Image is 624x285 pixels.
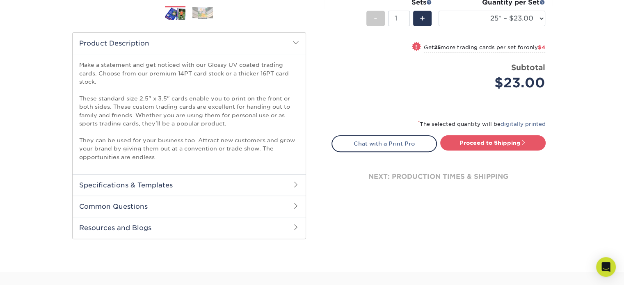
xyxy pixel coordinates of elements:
a: Proceed to Shipping [440,135,546,150]
h2: Product Description [73,33,306,54]
span: $4 [538,44,545,50]
h2: Specifications & Templates [73,174,306,196]
img: Trading Cards 02 [192,7,213,19]
img: Trading Cards 01 [165,7,185,21]
strong: Subtotal [511,63,545,72]
small: Get more trading cards per set for [424,44,545,52]
span: + [420,12,425,25]
h2: Resources and Blogs [73,217,306,238]
div: $23.00 [445,73,545,93]
a: digitally printed [501,121,546,127]
span: ! [415,43,417,51]
div: Open Intercom Messenger [596,257,616,277]
span: - [374,12,377,25]
small: The selected quantity will be [418,121,546,127]
strong: 25 [434,44,441,50]
p: Make a statement and get noticed with our Glossy UV coated trading cards. Choose from our premium... [79,61,299,161]
div: next: production times & shipping [331,152,546,201]
h2: Common Questions [73,196,306,217]
a: Chat with a Print Pro [331,135,437,152]
span: only [526,44,545,50]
